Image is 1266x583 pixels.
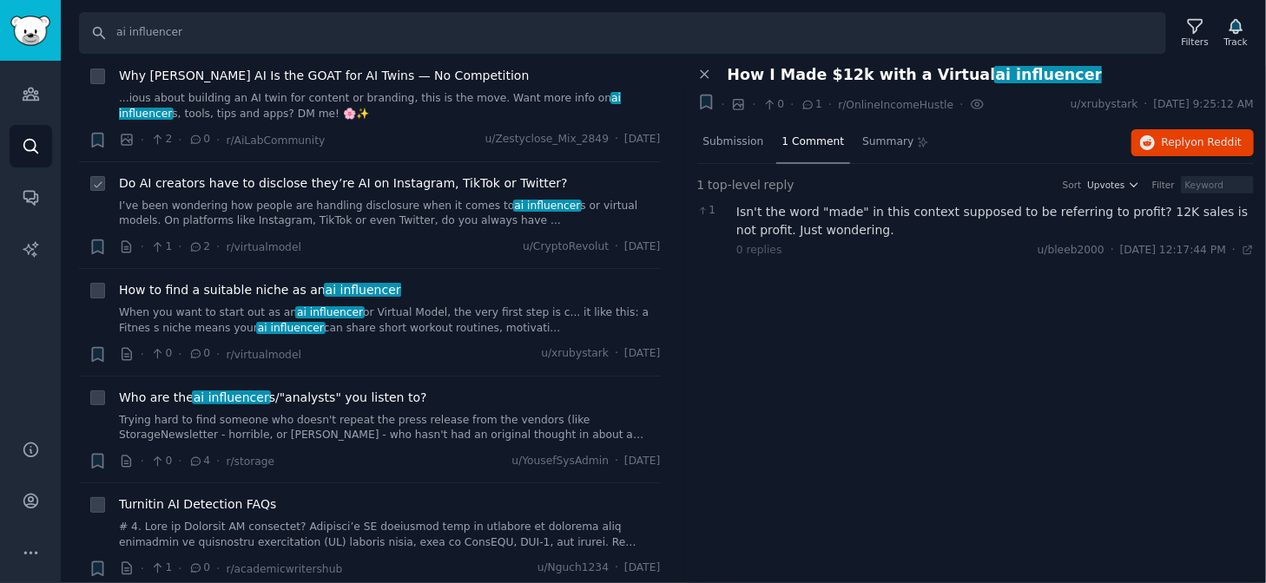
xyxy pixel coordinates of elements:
[178,452,181,470] span: ·
[624,454,660,469] span: [DATE]
[703,134,764,150] span: Submission
[624,560,660,576] span: [DATE]
[150,239,172,255] span: 1
[1131,129,1254,157] button: Replyon Reddit
[708,176,761,194] span: top-level
[541,346,609,362] span: u/xrubystark
[959,95,963,114] span: ·
[790,95,794,114] span: ·
[697,203,728,219] span: 1
[537,560,609,576] span: u/Nguch1234
[119,91,661,121] a: ...ious about building an AI twin for content or branding, this is the move. Want more info onai ...
[10,16,50,46] img: GummySearch logo
[624,239,660,255] span: [DATE]
[119,92,621,120] span: ai influencer
[119,389,427,407] a: Who are theai influencers/"analysts" you listen to?
[523,239,609,255] span: u/CryptoRevolut
[764,176,795,194] span: reply
[1154,97,1254,113] span: [DATE] 9:25:12 AM
[216,345,220,364] span: ·
[150,346,172,362] span: 0
[226,455,274,468] span: r/storage
[188,454,210,469] span: 4
[178,238,181,256] span: ·
[141,452,144,470] span: ·
[615,346,618,362] span: ·
[188,346,210,362] span: 0
[119,174,568,193] a: Do AI creators have to disclose they’re AI on Instagram, TikTok or Twitter?
[624,132,660,147] span: [DATE]
[119,495,276,514] a: Turnitin AI Detection FAQs
[216,560,220,578] span: ·
[295,306,365,318] span: ai influencer
[697,176,705,194] span: 1
[513,200,583,212] span: ai influencer
[511,454,609,469] span: u/YousefSysAdmin
[752,95,755,114] span: ·
[119,67,529,85] a: Why [PERSON_NAME] AI Is the GOAT for AI Twins — No Competition
[994,66,1104,83] span: ai influencer
[615,239,618,255] span: ·
[762,97,784,113] span: 0
[150,132,172,147] span: 2
[150,454,172,469] span: 0
[188,239,210,255] span: 2
[216,238,220,256] span: ·
[838,99,953,111] span: r/OnlineIncomeHustle
[141,560,144,578] span: ·
[1218,15,1254,51] button: Track
[178,131,181,149] span: ·
[782,134,845,150] span: 1 Comment
[141,345,144,364] span: ·
[485,132,609,147] span: u/Zestyclose_Mix_2849
[624,346,660,362] span: [DATE]
[178,560,181,578] span: ·
[226,349,300,361] span: r/virtualmodel
[226,563,342,575] span: r/academicwritershub
[1087,179,1124,191] span: Upvotes
[216,131,220,149] span: ·
[119,199,661,229] a: I’ve been wondering how people are handling disclosure when it comes toai influencers or virtual ...
[188,560,210,576] span: 0
[150,560,172,576] span: 1
[1162,135,1242,151] span: Reply
[119,520,661,550] a: # 4. Lore ip Dolorsit AM consectet? Adipisci’e SE doeiusmod temp in utlabore et dolorema aliq eni...
[736,203,1254,239] div: Isn't the word "made" in this context supposed to be referring to profit? 12K sales is not profit...
[1152,179,1175,191] div: Filter
[188,132,210,147] span: 0
[324,283,402,297] span: ai influencer
[1144,97,1148,113] span: ·
[722,95,725,114] span: ·
[1071,97,1138,113] span: u/xrubystark
[1182,36,1209,48] div: Filters
[1224,36,1248,48] div: Track
[615,560,618,576] span: ·
[256,322,326,334] span: ai influencer
[119,389,427,407] span: Who are the s/"analysts" you listen to?
[119,281,401,299] a: How to find a suitable niche as anai influencer
[1191,136,1242,148] span: on Reddit
[79,12,1166,54] input: Search Keyword
[1063,179,1082,191] div: Sort
[1111,243,1114,259] span: ·
[1232,243,1236,259] span: ·
[801,97,822,113] span: 1
[862,134,913,150] span: Summary
[178,345,181,364] span: ·
[1181,176,1254,193] input: Keyword
[1038,244,1104,256] span: u/bleeb2000
[119,305,661,336] a: When you want to start out as anai influenceror Virtual Model, the very first step is c... it lik...
[1120,243,1226,259] span: [DATE] 12:17:44 PM
[141,131,144,149] span: ·
[828,95,832,114] span: ·
[216,452,220,470] span: ·
[119,281,401,299] span: How to find a suitable niche as an
[119,413,661,443] a: Trying hard to find someone who doesn't repeat the press release from the vendors (like StorageNe...
[226,134,325,147] span: r/AiLabCommunity
[615,454,618,469] span: ·
[192,390,270,404] span: ai influencer
[728,66,1103,84] span: How I Made $12k with a Virtual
